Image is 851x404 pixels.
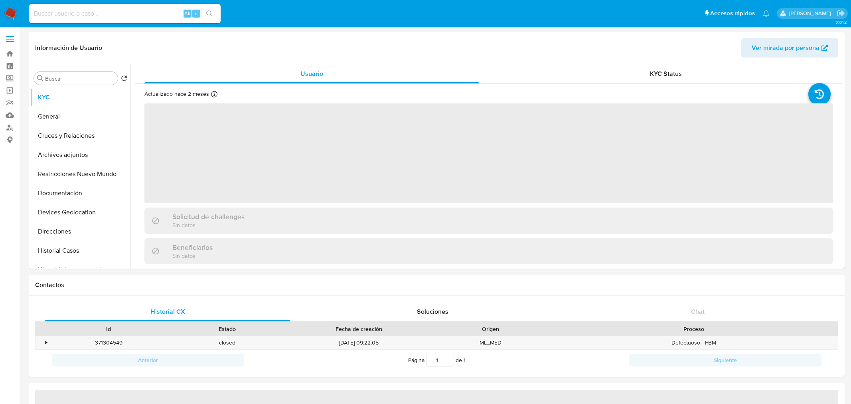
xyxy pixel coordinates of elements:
[49,336,168,349] div: 371304549
[691,307,705,316] span: Chat
[35,281,838,289] h1: Contactos
[168,336,286,349] div: closed
[52,354,244,366] button: Anterior
[710,9,755,18] span: Accesos rápidos
[31,241,130,260] button: Historial Casos
[417,307,448,316] span: Soluciones
[464,356,466,364] span: 1
[37,75,43,81] button: Buscar
[31,260,130,279] button: Historial de conversaciones
[31,145,130,164] button: Archivos adjuntos
[144,103,833,203] span: ‌
[31,126,130,145] button: Cruces y Relaciones
[752,38,819,57] span: Ver mirada por persona
[629,354,821,366] button: Siguiente
[55,325,162,333] div: Id
[144,90,209,98] p: Actualizado hace 2 meses
[763,10,770,17] a: Notificaciones
[35,44,102,52] h1: Información de Usuario
[741,38,838,57] button: Ver mirada por persona
[184,10,191,17] span: Alt
[144,208,833,234] div: Solicitud de challengesSin datos
[550,336,838,349] div: Defectuoso - FBM
[31,164,130,184] button: Restricciones Nuevo Mundo
[650,69,682,78] span: KYC Status
[172,212,245,221] h3: Solicitud de challenges
[121,75,127,84] button: Volver al orden por defecto
[292,325,426,333] div: Fecha de creación
[172,243,213,252] h3: Beneficiarios
[29,8,221,19] input: Buscar usuario o caso...
[45,339,47,347] div: •
[144,238,833,264] div: BeneficiariosSin datos
[45,75,115,82] input: Buscar
[150,307,185,316] span: Historial CX
[300,69,323,78] span: Usuario
[555,325,832,333] div: Proceso
[172,252,213,259] p: Sin datos
[31,222,130,241] button: Direcciones
[437,325,544,333] div: Origen
[201,8,217,19] button: search-icon
[286,336,431,349] div: [DATE] 09:22:05
[789,10,834,17] p: fernando.ftapiamartinez@mercadolibre.com.mx
[431,336,550,349] div: ML_MED
[195,10,197,17] span: s
[172,221,245,229] p: Sin datos
[31,203,130,222] button: Devices Geolocation
[31,184,130,203] button: Documentación
[31,88,130,107] button: KYC
[837,9,845,18] a: Salir
[408,354,466,366] span: Página de
[31,107,130,126] button: General
[174,325,281,333] div: Estado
